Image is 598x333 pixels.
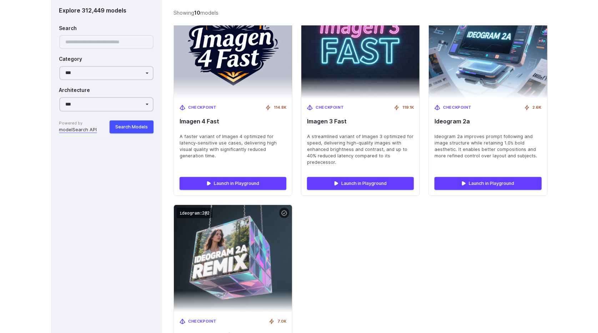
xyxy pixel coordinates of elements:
[180,118,286,125] span: Imagen 4 Fast
[307,177,414,190] a: Launch in Playground
[194,10,200,16] strong: 10
[274,104,286,111] span: 114.8K
[307,133,414,166] span: A streamlined variant of Imagen 3 optimized for speed, delivering high-quality images with enhanc...
[59,66,154,80] select: Category
[174,205,292,313] img: Ideogram 2a Remix
[188,318,217,325] span: Checkpoint
[180,133,286,159] span: A faster variant of Imagen 4 optimized for latency-sensitive use cases, delivering high visual qu...
[434,133,541,159] span: Ideogram 2a improves prompt following and image structure while retaining 1.0’s bold aesthetic. I...
[316,104,344,111] span: Checkpoint
[59,120,97,126] span: Powered by
[110,120,154,133] button: Search Models
[443,104,472,111] span: Checkpoint
[277,318,286,325] span: 7.0K
[434,177,541,190] a: Launch in Playground
[59,24,77,32] label: Search
[59,126,97,133] a: modelSearch API
[180,177,286,190] a: Launch in Playground
[174,9,218,17] div: Showing models
[59,6,154,15] div: Explore 312,449 models
[402,104,414,111] span: 119.1K
[533,104,542,111] span: 2.6K
[59,55,82,63] label: Category
[188,104,217,111] span: Checkpoint
[59,87,90,94] label: Architecture
[59,97,154,111] select: Architecture
[307,118,414,125] span: Imagen 3 Fast
[434,118,541,125] span: Ideogram 2a
[177,208,212,218] code: ideogram:2@2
